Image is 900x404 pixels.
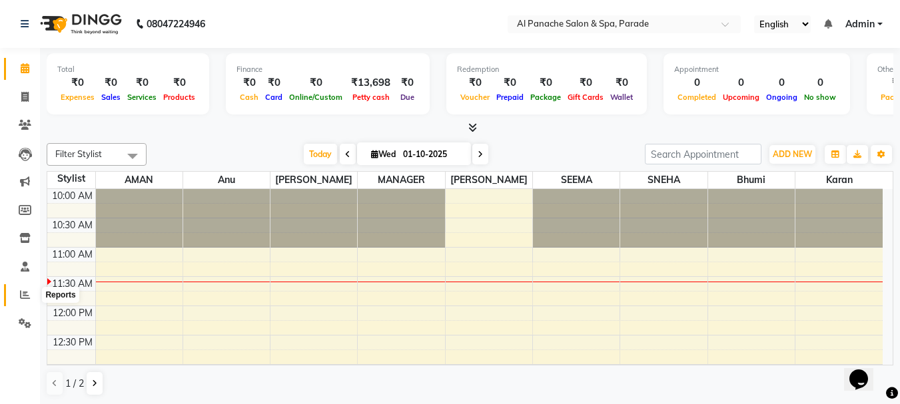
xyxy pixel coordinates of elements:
[607,75,636,91] div: ₹0
[763,93,801,102] span: Ongoing
[57,64,199,75] div: Total
[719,93,763,102] span: Upcoming
[769,145,815,164] button: ADD NEW
[674,93,719,102] span: Completed
[358,172,444,188] span: MANAGER
[399,144,466,164] input: 2025-10-01
[564,75,607,91] div: ₹0
[645,144,761,164] input: Search Appointment
[49,189,95,203] div: 10:00 AM
[236,93,262,102] span: Cash
[801,75,839,91] div: 0
[674,64,839,75] div: Appointment
[236,64,419,75] div: Finance
[397,93,418,102] span: Due
[396,75,419,91] div: ₹0
[607,93,636,102] span: Wallet
[34,5,125,43] img: logo
[57,93,98,102] span: Expenses
[50,306,95,320] div: 12:00 PM
[160,93,199,102] span: Products
[763,75,801,91] div: 0
[124,93,160,102] span: Services
[286,93,346,102] span: Online/Custom
[349,93,393,102] span: Petty cash
[286,75,346,91] div: ₹0
[493,93,527,102] span: Prepaid
[49,248,95,262] div: 11:00 AM
[98,75,124,91] div: ₹0
[236,75,262,91] div: ₹0
[262,75,286,91] div: ₹0
[42,287,79,303] div: Reports
[147,5,205,43] b: 08047224946
[801,93,839,102] span: No show
[844,351,887,391] iframe: chat widget
[96,172,183,188] span: AMAN
[304,144,337,164] span: Today
[270,172,357,188] span: [PERSON_NAME]
[49,277,95,291] div: 11:30 AM
[262,93,286,102] span: Card
[124,75,160,91] div: ₹0
[457,75,493,91] div: ₹0
[795,172,883,188] span: Karan
[457,64,636,75] div: Redemption
[98,93,124,102] span: Sales
[527,93,564,102] span: Package
[674,75,719,91] div: 0
[65,377,84,391] span: 1 / 2
[49,218,95,232] div: 10:30 AM
[845,17,875,31] span: Admin
[527,75,564,91] div: ₹0
[708,172,795,188] span: Bhumi
[50,335,95,349] div: 12:30 PM
[55,365,95,379] div: 1:00 PM
[533,172,620,188] span: SEEMA
[346,75,396,91] div: ₹13,698
[160,75,199,91] div: ₹0
[564,93,607,102] span: Gift Cards
[57,75,98,91] div: ₹0
[368,149,399,159] span: Wed
[47,172,95,186] div: Stylist
[493,75,527,91] div: ₹0
[183,172,270,188] span: Anu
[457,93,493,102] span: Voucher
[620,172,707,188] span: SNEHA
[446,172,532,188] span: [PERSON_NAME]
[719,75,763,91] div: 0
[773,149,812,159] span: ADD NEW
[55,148,102,159] span: Filter Stylist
